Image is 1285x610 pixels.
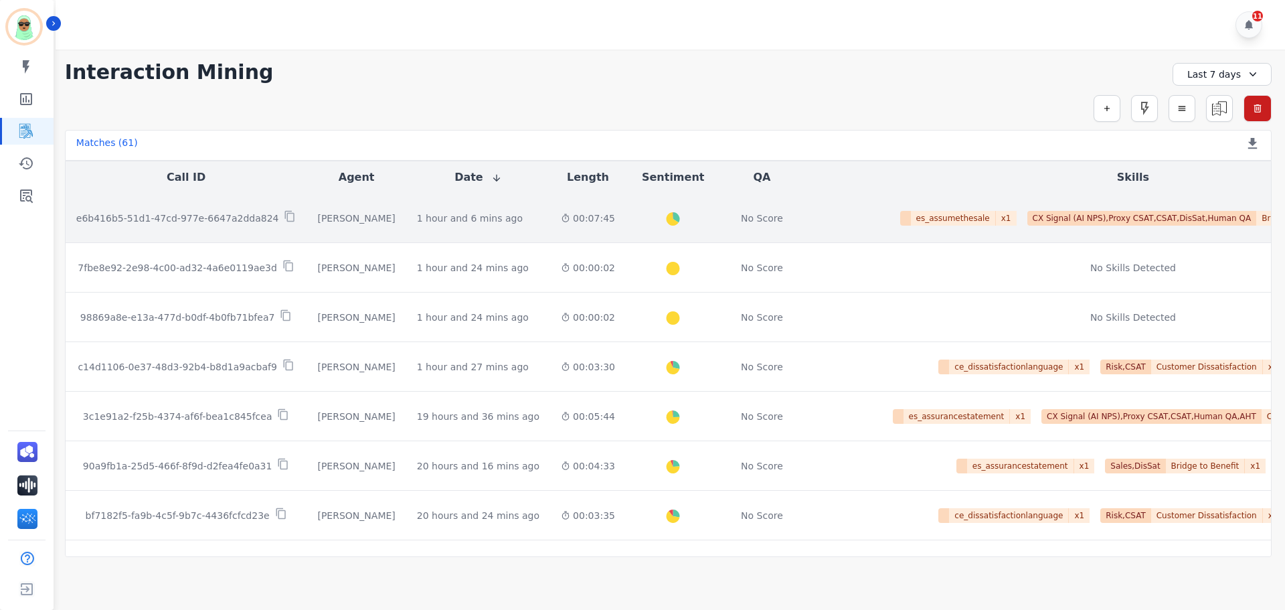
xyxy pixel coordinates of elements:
[1166,459,1246,473] span: Bridge to Benefit
[561,410,615,423] div: 00:05:44
[83,459,272,473] p: 90a9fb1a-25d5-466f-8f9d-d2fea4fe0a31
[417,261,529,275] div: 1 hour and 24 mins ago
[1010,409,1031,424] span: x 1
[317,311,395,324] div: [PERSON_NAME]
[1090,261,1176,275] div: No Skills Detected
[753,169,770,185] button: QA
[1069,360,1090,374] span: x 1
[417,459,539,473] div: 20 hours and 16 mins ago
[567,169,609,185] button: Length
[561,311,615,324] div: 00:00:02
[949,360,1069,374] span: ce_dissatisfactionlanguage
[65,60,274,84] h1: Interaction Mining
[1090,311,1176,324] div: No Skills Detected
[1027,211,1257,226] span: CX Signal (AI NPS),Proxy CSAT,CSAT,DisSat,Human QA
[317,360,395,374] div: [PERSON_NAME]
[561,261,615,275] div: 00:00:02
[561,360,615,374] div: 00:03:30
[949,508,1069,523] span: ce_dissatisfactionlanguage
[454,169,502,185] button: Date
[1069,508,1090,523] span: x 1
[1263,360,1284,374] span: x 1
[83,410,272,423] p: 3c1e91a2-f25b-4374-af6f-bea1c845fcea
[911,211,996,226] span: es_assumethesale
[741,360,783,374] div: No Score
[417,360,529,374] div: 1 hour and 27 mins ago
[1263,508,1284,523] span: x 1
[417,311,529,324] div: 1 hour and 24 mins ago
[76,212,279,225] p: e6b416b5-51d1-47cd-977e-6647a2dda824
[1117,169,1149,185] button: Skills
[561,459,615,473] div: 00:04:33
[741,311,783,324] div: No Score
[1105,459,1165,473] span: Sales,DisSat
[1041,409,1262,424] span: CX Signal (AI NPS),Proxy CSAT,CSAT,Human QA,AHT
[86,509,270,522] p: bf7182f5-fa9b-4c5f-9b7c-4436fcfcd23e
[741,509,783,522] div: No Score
[741,261,783,275] div: No Score
[417,212,523,225] div: 1 hour and 6 mins ago
[741,459,783,473] div: No Score
[167,169,205,185] button: Call ID
[1245,459,1266,473] span: x 1
[417,509,539,522] div: 20 hours and 24 mins ago
[1151,508,1263,523] span: Customer Dissatisfaction
[1100,508,1151,523] span: Risk,CSAT
[317,509,395,522] div: [PERSON_NAME]
[561,509,615,522] div: 00:03:35
[561,212,615,225] div: 00:07:45
[317,459,395,473] div: [PERSON_NAME]
[417,410,539,423] div: 19 hours and 36 mins ago
[76,136,138,155] div: Matches ( 61 )
[317,410,395,423] div: [PERSON_NAME]
[339,169,375,185] button: Agent
[741,410,783,423] div: No Score
[642,169,704,185] button: Sentiment
[1074,459,1095,473] span: x 1
[741,212,783,225] div: No Score
[1252,11,1263,21] div: 11
[78,261,277,275] p: 7fbe8e92-2e98-4c00-ad32-4a6e0119ae3d
[1173,63,1272,86] div: Last 7 days
[317,212,395,225] div: [PERSON_NAME]
[80,311,275,324] p: 98869a8e-e13a-477d-b0df-4b0fb71bfea7
[1100,360,1151,374] span: Risk,CSAT
[317,261,395,275] div: [PERSON_NAME]
[904,409,1011,424] span: es_assurancestatement
[996,211,1017,226] span: x 1
[1151,360,1263,374] span: Customer Dissatisfaction
[967,459,1074,473] span: es_assurancestatement
[78,360,276,374] p: c14d1106-0e37-48d3-92b4-b8d1a9acbaf9
[8,11,40,43] img: Bordered avatar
